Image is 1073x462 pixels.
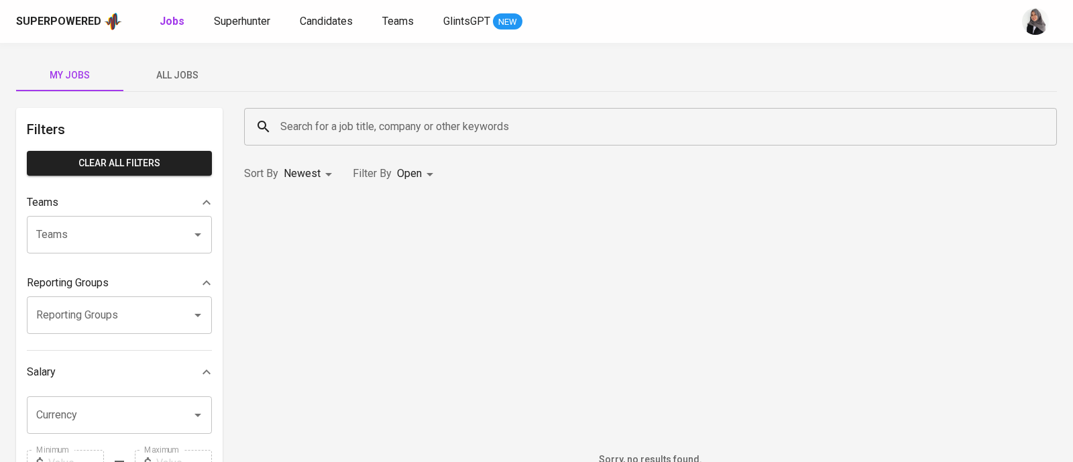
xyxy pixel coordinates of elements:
div: Teams [27,189,212,216]
span: All Jobs [131,67,223,84]
button: Open [188,306,207,325]
p: Sort By [244,166,278,182]
span: Superhunter [214,15,270,27]
div: Newest [284,162,337,186]
img: yH5BAEAAAAALAAAAAABAAEAAAIBRAA7 [550,232,751,433]
span: Teams [382,15,414,27]
button: Clear All filters [27,151,212,176]
div: Open [397,162,438,186]
span: Clear All filters [38,155,201,172]
button: Open [188,406,207,424]
a: Jobs [160,13,187,30]
span: NEW [493,15,522,29]
div: Salary [27,359,212,386]
a: Superhunter [214,13,273,30]
img: app logo [104,11,122,32]
div: Superpowered [16,14,101,30]
button: Open [188,225,207,244]
a: GlintsGPT NEW [443,13,522,30]
span: GlintsGPT [443,15,490,27]
p: Salary [27,364,56,380]
p: Filter By [353,166,392,182]
h6: Filters [27,119,212,140]
p: Reporting Groups [27,275,109,291]
p: Teams [27,194,58,211]
img: sinta.windasari@glints.com [1022,8,1049,35]
span: My Jobs [24,67,115,84]
span: Open [397,167,422,180]
a: Candidates [300,13,355,30]
a: Superpoweredapp logo [16,11,122,32]
span: Candidates [300,15,353,27]
b: Jobs [160,15,184,27]
div: Reporting Groups [27,270,212,296]
a: Teams [382,13,416,30]
p: Newest [284,166,321,182]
